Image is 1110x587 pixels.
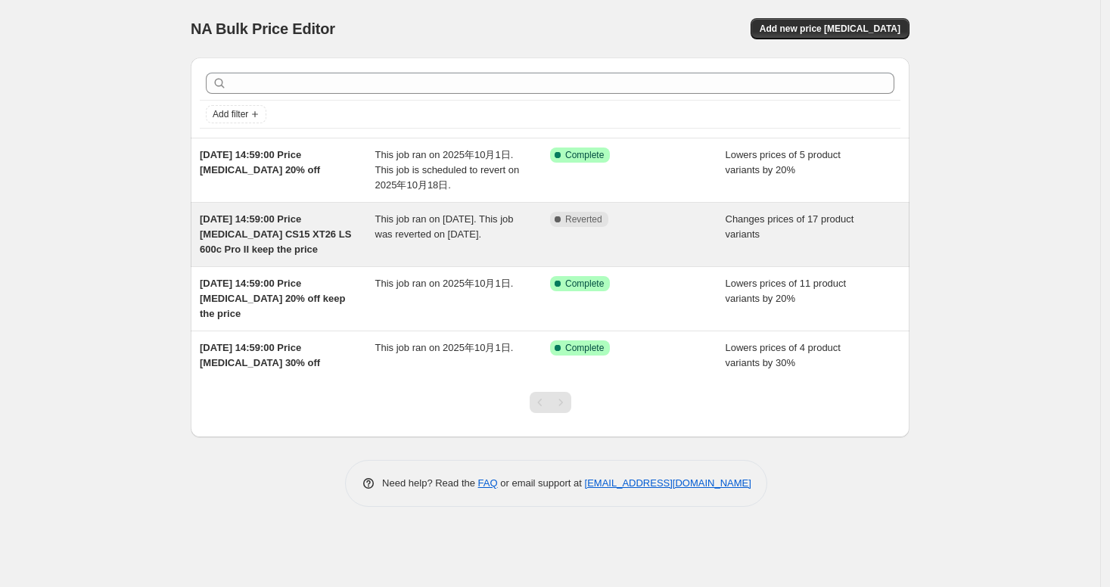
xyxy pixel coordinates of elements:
[375,149,520,191] span: This job ran on 2025年10月1日. This job is scheduled to revert on 2025年10月18日.
[565,213,602,225] span: Reverted
[200,342,320,368] span: [DATE] 14:59:00 Price [MEDICAL_DATA] 30% off
[191,20,335,37] span: NA Bulk Price Editor
[498,477,585,489] span: or email support at
[726,213,854,240] span: Changes prices of 17 product variants
[726,149,841,175] span: Lowers prices of 5 product variants by 20%
[726,278,847,304] span: Lowers prices of 11 product variants by 20%
[565,278,604,290] span: Complete
[726,342,841,368] span: Lowers prices of 4 product variants by 30%
[478,477,498,489] a: FAQ
[375,278,514,289] span: This job ran on 2025年10月1日.
[565,342,604,354] span: Complete
[760,23,900,35] span: Add new price [MEDICAL_DATA]
[382,477,478,489] span: Need help? Read the
[565,149,604,161] span: Complete
[751,18,909,39] button: Add new price [MEDICAL_DATA]
[206,105,266,123] button: Add filter
[200,213,351,255] span: [DATE] 14:59:00 Price [MEDICAL_DATA] CS15 XT26 LS 600c Pro II keep the price
[375,213,514,240] span: This job ran on [DATE]. This job was reverted on [DATE].
[200,149,320,175] span: [DATE] 14:59:00 Price [MEDICAL_DATA] 20% off
[375,342,514,353] span: This job ran on 2025年10月1日.
[585,477,751,489] a: [EMAIL_ADDRESS][DOMAIN_NAME]
[530,392,571,413] nav: Pagination
[200,278,345,319] span: [DATE] 14:59:00 Price [MEDICAL_DATA] 20% off keep the price
[213,108,248,120] span: Add filter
